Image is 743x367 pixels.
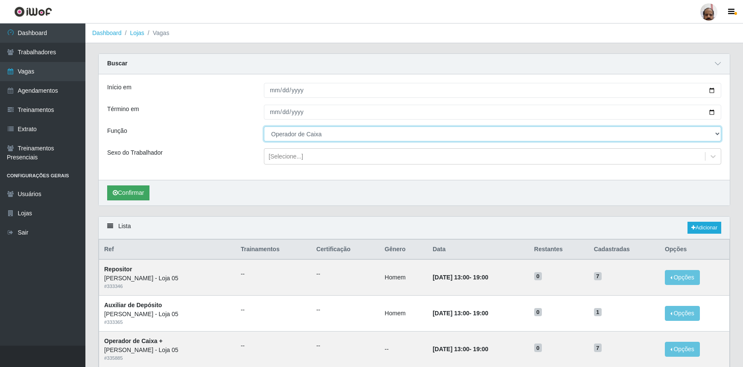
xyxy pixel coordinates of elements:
div: [PERSON_NAME] - Loja 05 [104,346,231,355]
time: 19:00 [473,310,489,317]
button: Opções [665,270,700,285]
time: 19:00 [473,346,489,352]
button: Confirmar [107,185,149,200]
div: [PERSON_NAME] - Loja 05 [104,310,231,319]
th: Gênero [380,240,427,260]
ul: -- [316,270,374,279]
td: -- [380,331,427,367]
button: Opções [665,342,700,357]
button: Opções [665,306,700,321]
a: Lojas [130,29,144,36]
label: Função [107,126,127,135]
div: [PERSON_NAME] - Loja 05 [104,274,231,283]
label: Sexo do Trabalhador [107,148,163,157]
span: 7 [594,272,602,281]
span: 7 [594,344,602,352]
nav: breadcrumb [85,23,743,43]
ul: -- [316,341,374,350]
div: # 333365 [104,319,231,326]
time: 19:00 [473,274,489,281]
strong: - [433,310,488,317]
th: Trainamentos [236,240,311,260]
time: [DATE] 13:00 [433,274,469,281]
input: 00/00/0000 [264,105,721,120]
ul: -- [316,305,374,314]
div: # 333346 [104,283,231,290]
img: CoreUI Logo [14,6,52,17]
label: Início em [107,83,132,92]
ul: -- [241,341,306,350]
div: [Selecione...] [269,152,303,161]
time: [DATE] 13:00 [433,310,469,317]
td: Homem [380,259,427,295]
span: 0 [534,308,542,317]
th: Opções [660,240,730,260]
div: # 335885 [104,355,231,362]
span: 1 [594,308,602,317]
strong: Operador de Caixa + [104,338,163,344]
span: 0 [534,272,542,281]
label: Término em [107,105,139,114]
input: 00/00/0000 [264,83,721,98]
th: Data [427,240,529,260]
th: Certificação [311,240,380,260]
th: Ref [99,240,236,260]
div: Lista [99,217,730,239]
time: [DATE] 13:00 [433,346,469,352]
strong: - [433,346,488,352]
th: Restantes [529,240,589,260]
ul: -- [241,270,306,279]
strong: Auxiliar de Depósito [104,302,162,308]
strong: Repositor [104,266,132,273]
li: Vagas [144,29,170,38]
th: Cadastradas [589,240,660,260]
td: Homem [380,296,427,332]
strong: - [433,274,488,281]
span: 0 [534,344,542,352]
a: Dashboard [92,29,122,36]
ul: -- [241,305,306,314]
a: Adicionar [687,222,721,234]
strong: Buscar [107,60,127,67]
